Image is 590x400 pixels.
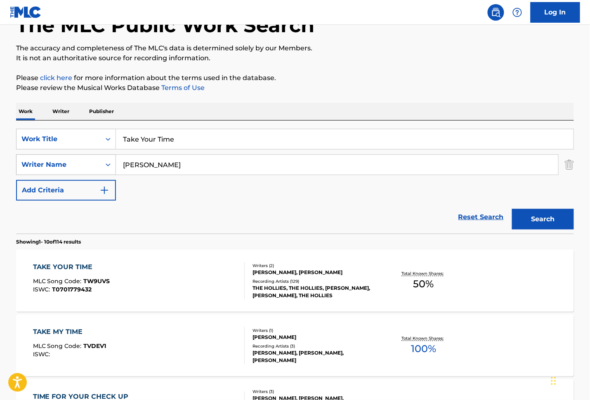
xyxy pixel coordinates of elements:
span: ISWC : [33,350,52,358]
span: T0701779432 [52,286,92,293]
span: MLC Song Code : [33,342,84,350]
p: Total Known Shares: [401,335,446,341]
iframe: Chat Widget [549,360,590,400]
img: MLC Logo [10,6,42,18]
div: [PERSON_NAME] [253,334,377,341]
h1: The MLC Public Work Search [16,13,314,38]
a: Reset Search [454,208,508,226]
span: TW9UVS [84,277,110,285]
span: 50 % [413,277,434,291]
div: TAKE YOUR TIME [33,262,110,272]
a: Log In [531,2,580,23]
div: TAKE MY TIME [33,327,106,337]
p: Please for more information about the terms used in the database. [16,73,574,83]
div: Work Title [21,134,96,144]
div: Writers ( 1 ) [253,327,377,334]
p: Work [16,103,35,120]
p: Writer [50,103,72,120]
div: Writers ( 2 ) [253,263,377,269]
span: 100 % [411,341,436,356]
button: Add Criteria [16,180,116,201]
img: 9d2ae6d4665cec9f34b9.svg [99,185,109,195]
span: TVDEV1 [84,342,106,350]
a: Terms of Use [160,84,205,92]
p: It is not an authoritative source for recording information. [16,53,574,63]
div: Drag [551,369,556,393]
a: click here [40,74,72,82]
p: Please review the Musical Works Database [16,83,574,93]
div: Writer Name [21,160,96,170]
img: help [512,7,522,17]
span: MLC Song Code : [33,277,84,285]
form: Search Form [16,129,574,234]
p: Total Known Shares: [401,270,446,277]
div: Writers ( 3 ) [253,388,377,395]
div: THE HOLLIES, THE HOLLIES, [PERSON_NAME], [PERSON_NAME], THE HOLLIES [253,284,377,299]
a: Public Search [488,4,504,21]
p: The accuracy and completeness of The MLC's data is determined solely by our Members. [16,43,574,53]
div: [PERSON_NAME], [PERSON_NAME] [253,269,377,276]
a: TAKE YOUR TIMEMLC Song Code:TW9UVSISWC:T0701779432Writers (2)[PERSON_NAME], [PERSON_NAME]Recordin... [16,250,574,312]
img: search [491,7,501,17]
img: Delete Criterion [565,154,574,175]
div: Recording Artists ( 129 ) [253,278,377,284]
button: Search [512,209,574,230]
a: TAKE MY TIMEMLC Song Code:TVDEV1ISWC:Writers (1)[PERSON_NAME]Recording Artists (3)[PERSON_NAME], ... [16,315,574,376]
p: Showing 1 - 10 of 114 results [16,238,81,246]
p: Publisher [87,103,116,120]
span: ISWC : [33,286,52,293]
div: Help [509,4,526,21]
div: Recording Artists ( 3 ) [253,343,377,349]
div: [PERSON_NAME], [PERSON_NAME], [PERSON_NAME] [253,349,377,364]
